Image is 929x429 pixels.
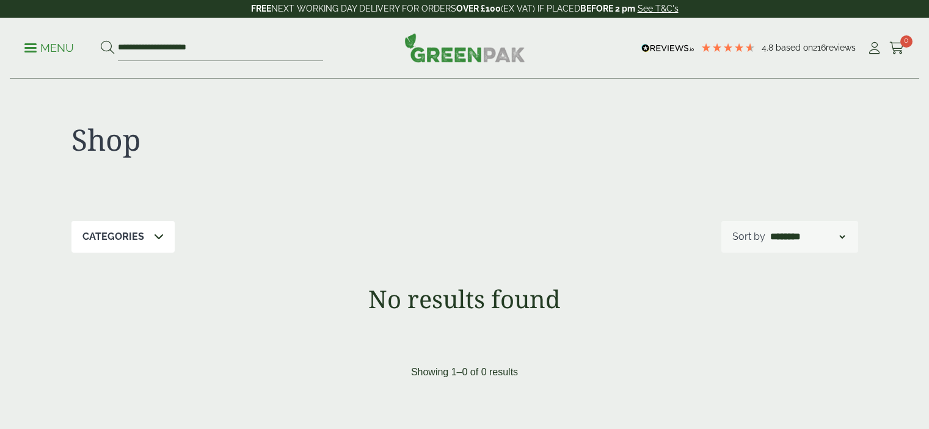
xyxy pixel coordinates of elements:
[732,229,765,244] p: Sort by
[456,4,501,13] strong: OVER £100
[889,39,905,57] a: 0
[38,284,891,314] h1: No results found
[71,122,465,157] h1: Shop
[813,43,826,52] span: 216
[889,42,905,54] i: Cart
[768,229,847,244] select: Shop order
[24,41,74,56] p: Menu
[900,35,913,48] span: 0
[251,4,271,13] strong: FREE
[641,44,694,52] img: REVIEWS.io
[776,43,813,52] span: Based on
[580,4,635,13] strong: BEFORE 2 pm
[701,42,756,53] div: 4.79 Stars
[404,33,525,62] img: GreenPak Supplies
[762,43,776,52] span: 4.8
[638,4,679,13] a: See T&C's
[867,42,882,54] i: My Account
[826,43,856,52] span: reviews
[82,229,144,244] p: Categories
[411,365,518,380] p: Showing 1–0 of 0 results
[24,41,74,53] a: Menu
